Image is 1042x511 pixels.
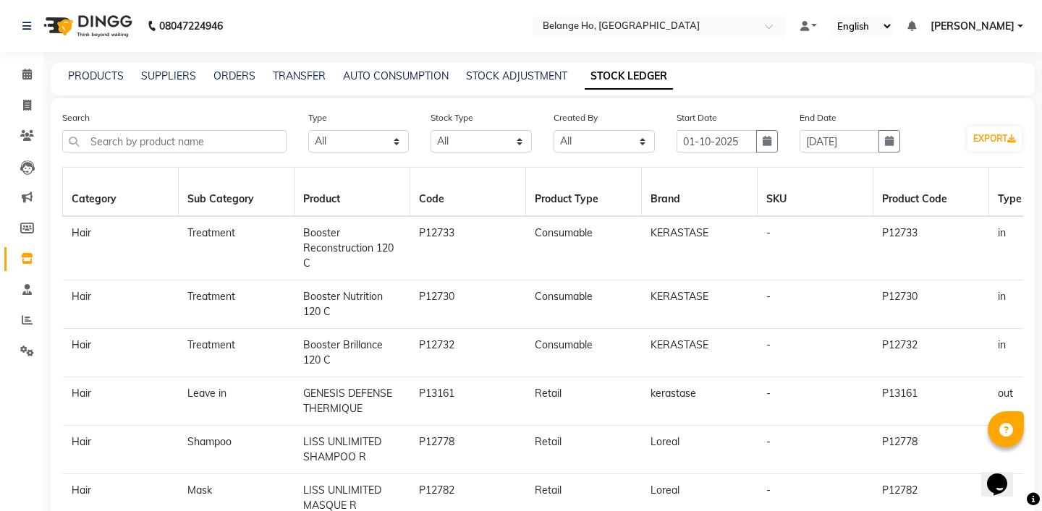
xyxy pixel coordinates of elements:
span: Booster Brillance 120 C [303,338,383,366]
iframe: chat widget [981,453,1028,497]
td: P12732 [410,329,526,377]
td: Consumable [526,280,642,329]
a: STOCK ADJUSTMENT [466,69,567,82]
td: P12733 [410,216,526,280]
input: Search by product name [62,130,287,153]
td: - [758,280,873,329]
span: LISS UNLIMITED SHAMPOO R [303,435,381,463]
th: SKU [758,168,873,217]
td: Retail [526,426,642,474]
th: Brand [642,168,758,217]
td: Leave in [179,377,295,426]
img: logo [37,6,136,46]
td: Hair [63,377,179,426]
a: SUPPLIERS [141,69,196,82]
td: Retail [526,377,642,426]
label: Stock Type [431,111,473,124]
td: - [758,377,873,426]
td: P12778 [410,426,526,474]
th: Product Type [526,168,642,217]
th: Product Code [873,168,989,217]
b: 08047224946 [159,6,223,46]
td: - [758,329,873,377]
td: Treatment [179,329,295,377]
th: Code [410,168,526,217]
span: GENESIS DEFENSE THERMIQUE [303,387,392,415]
td: P13161 [410,377,526,426]
td: Loreal [642,426,758,474]
td: P12730 [410,280,526,329]
td: Consumable [526,216,642,280]
td: P12732 [873,329,989,377]
button: EXPORT [967,126,1022,151]
td: P12778 [873,426,989,474]
td: - [758,216,873,280]
th: Product [295,168,410,217]
td: Shampoo [179,426,295,474]
td: Hair [63,216,179,280]
td: kerastase [642,377,758,426]
td: Hair [63,280,179,329]
td: Consumable [526,329,642,377]
th: Category [63,168,179,217]
td: KERASTASE [642,216,758,280]
a: ORDERS [213,69,255,82]
a: AUTO CONSUMPTION [343,69,449,82]
td: Treatment [179,216,295,280]
td: Hair [63,426,179,474]
span: [PERSON_NAME] [931,19,1015,34]
td: P13161 [873,377,989,426]
th: Sub Category [179,168,295,217]
span: Booster Reconstruction 120 C [303,226,394,270]
td: P12733 [873,216,989,280]
td: KERASTASE [642,329,758,377]
label: End Date [800,111,836,124]
td: KERASTASE [642,280,758,329]
label: Start Date [677,111,717,124]
td: - [758,426,873,474]
td: Treatment [179,280,295,329]
a: STOCK LEDGER [585,64,673,90]
td: P12730 [873,280,989,329]
td: Hair [63,329,179,377]
a: TRANSFER [273,69,326,82]
span: Booster Nutrition 120 C [303,290,383,318]
label: Created By [554,111,598,124]
label: Type [308,111,327,124]
a: PRODUCTS [68,69,124,82]
label: Search [62,111,90,124]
